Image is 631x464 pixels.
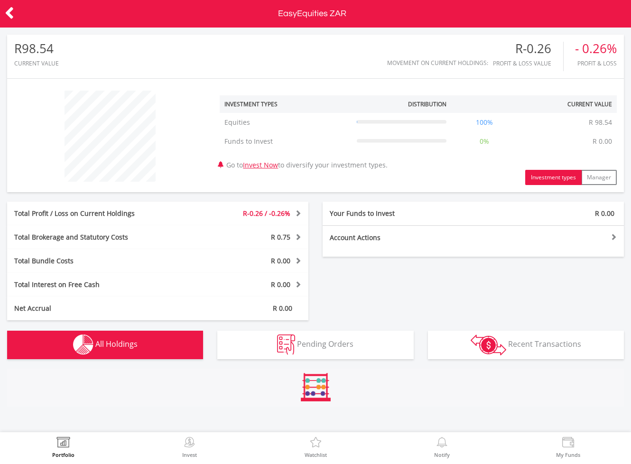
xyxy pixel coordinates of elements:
div: Profit & Loss Value [493,60,563,66]
a: Invest Now [243,160,278,169]
img: View Funds [561,437,575,450]
label: My Funds [556,452,580,457]
span: R 0.00 [271,280,290,289]
span: All Holdings [95,339,138,349]
td: 0% [451,132,517,151]
div: Account Actions [323,233,473,242]
div: Total Bundle Costs [7,256,183,266]
span: Pending Orders [297,339,353,349]
a: My Funds [556,437,580,457]
button: Pending Orders [217,331,413,359]
img: View Portfolio [56,437,71,450]
th: Investment Types [220,95,352,113]
div: Profit & Loss [575,60,617,66]
label: Portfolio [52,452,74,457]
div: Distribution [408,100,446,108]
div: - 0.26% [575,42,617,56]
div: Your Funds to Invest [323,209,473,218]
button: All Holdings [7,331,203,359]
a: Invest [182,437,197,457]
div: Net Accrual [7,304,183,313]
td: Funds to Invest [220,132,352,151]
a: Portfolio [52,437,74,457]
td: R 98.54 [584,113,617,132]
td: 100% [451,113,517,132]
div: R98.54 [14,42,59,56]
td: Equities [220,113,352,132]
img: Invest Now [182,437,197,450]
span: R 0.75 [271,232,290,241]
td: R 0.00 [588,132,617,151]
div: Total Profit / Loss on Current Holdings [7,209,183,218]
div: R-0.26 [493,42,563,56]
button: Investment types [525,170,582,185]
span: Recent Transactions [508,339,581,349]
div: Total Interest on Free Cash [7,280,183,289]
img: holdings-wht.png [73,334,93,355]
label: Watchlist [305,452,327,457]
a: Notify [434,437,450,457]
span: R 0.00 [271,256,290,265]
div: CURRENT VALUE [14,60,59,66]
img: transactions-zar-wht.png [471,334,506,355]
img: pending_instructions-wht.png [277,334,295,355]
button: Recent Transactions [428,331,624,359]
label: Invest [182,452,197,457]
label: Notify [434,452,450,457]
img: Watchlist [308,437,323,450]
span: R 0.00 [595,209,614,218]
button: Manager [581,170,617,185]
span: R-0.26 / -0.26% [243,209,290,218]
div: Movement on Current Holdings: [387,60,488,66]
img: View Notifications [435,437,449,450]
div: Total Brokerage and Statutory Costs [7,232,183,242]
a: Watchlist [305,437,327,457]
span: R 0.00 [273,304,292,313]
th: Current Value [518,95,617,113]
div: Go to to diversify your investment types. [213,86,624,185]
